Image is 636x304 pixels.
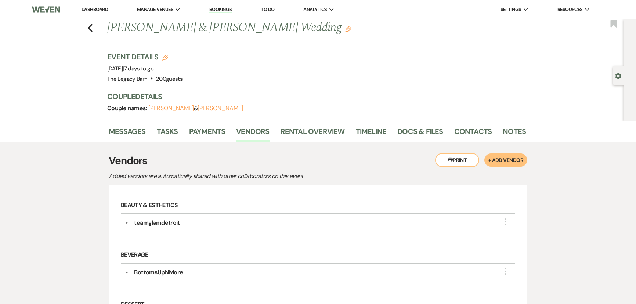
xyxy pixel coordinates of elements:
[435,153,479,167] button: Print
[615,72,622,79] button: Open lead details
[107,19,436,37] h1: [PERSON_NAME] & [PERSON_NAME] Wedding
[122,271,131,274] button: ▼
[107,65,153,72] span: [DATE]
[198,105,243,111] button: [PERSON_NAME]
[121,247,515,264] h6: Beverage
[107,91,518,102] h3: Couple Details
[121,197,515,214] h6: Beauty & Esthetics
[236,126,269,142] a: Vendors
[137,6,173,13] span: Manage Venues
[157,126,178,142] a: Tasks
[356,126,387,142] a: Timeline
[82,6,108,12] a: Dashboard
[107,104,148,112] span: Couple names:
[156,75,183,83] span: 200 guests
[107,75,147,83] span: The Legacy Barn
[109,126,146,142] a: Messages
[109,153,527,169] h3: Vendors
[397,126,443,142] a: Docs & Files
[123,65,153,72] span: |
[484,153,527,167] button: + Add Vendor
[454,126,492,142] a: Contacts
[134,218,180,227] div: teamglamdetroit
[148,105,243,112] span: &
[261,6,274,12] a: To Do
[189,126,225,142] a: Payments
[303,6,327,13] span: Analytics
[557,6,583,13] span: Resources
[124,65,153,72] span: 7 days to go
[32,2,60,17] img: Weven Logo
[501,6,521,13] span: Settings
[345,26,351,32] button: Edit
[122,221,131,225] button: ▼
[281,126,345,142] a: Rental Overview
[503,126,526,142] a: Notes
[148,105,194,111] button: [PERSON_NAME]
[134,268,183,277] div: BottomsUpNMore
[109,171,366,181] p: Added vendors are automatically shared with other collaborators on this event.
[107,52,183,62] h3: Event Details
[209,6,232,13] a: Bookings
